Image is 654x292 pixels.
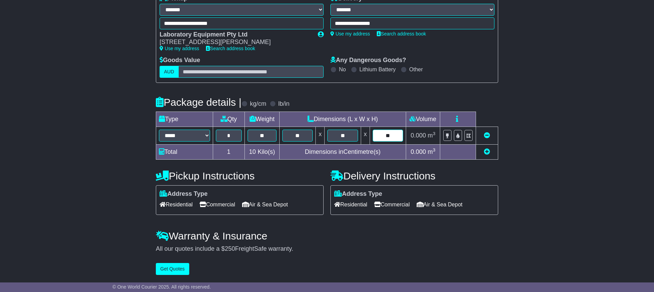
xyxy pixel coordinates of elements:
[249,148,256,155] span: 10
[160,46,199,51] a: Use my address
[206,46,255,51] a: Search address book
[330,31,370,36] a: Use my address
[433,147,435,152] sup: 3
[278,100,289,108] label: lb/in
[377,31,426,36] a: Search address book
[160,31,311,39] div: Laboratory Equipment Pty Ltd
[160,199,193,210] span: Residential
[433,131,435,136] sup: 3
[156,263,189,275] button: Get Quotes
[280,112,406,127] td: Dimensions (L x W x H)
[156,112,213,127] td: Type
[406,112,440,127] td: Volume
[334,199,367,210] span: Residential
[374,199,410,210] span: Commercial
[330,170,498,181] h4: Delivery Instructions
[244,112,280,127] td: Weight
[225,245,235,252] span: 250
[199,199,235,210] span: Commercial
[428,148,435,155] span: m
[339,66,346,73] label: No
[417,199,463,210] span: Air & Sea Depot
[160,57,200,64] label: Goods Value
[160,66,179,78] label: AUD
[156,97,241,108] h4: Package details |
[316,127,325,144] td: x
[156,170,324,181] h4: Pickup Instructions
[330,57,406,64] label: Any Dangerous Goods?
[156,245,498,253] div: All our quotes include a $ FreightSafe warranty.
[280,144,406,159] td: Dimensions in Centimetre(s)
[411,148,426,155] span: 0.000
[409,66,423,73] label: Other
[242,199,288,210] span: Air & Sea Depot
[250,100,266,108] label: kg/cm
[359,66,396,73] label: Lithium Battery
[213,112,245,127] td: Qty
[156,144,213,159] td: Total
[113,284,211,290] span: © One World Courier 2025. All rights reserved.
[160,39,311,46] div: [STREET_ADDRESS][PERSON_NAME]
[411,132,426,139] span: 0.000
[361,127,370,144] td: x
[428,132,435,139] span: m
[160,190,208,198] label: Address Type
[244,144,280,159] td: Kilo(s)
[213,144,245,159] td: 1
[156,230,498,242] h4: Warranty & Insurance
[484,132,490,139] a: Remove this item
[334,190,382,198] label: Address Type
[484,148,490,155] a: Add new item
